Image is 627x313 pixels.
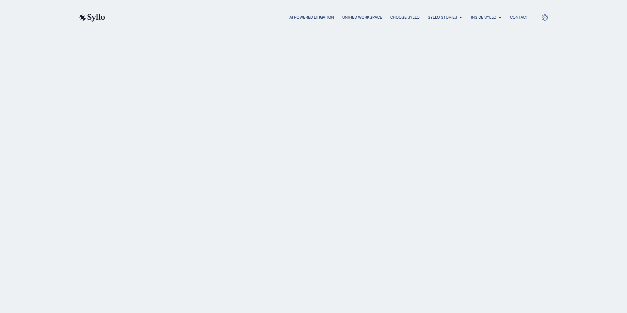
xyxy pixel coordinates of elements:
[118,14,528,21] div: Menu Toggle
[428,14,457,20] a: Syllo Stories
[289,14,334,20] a: AI Powered Litigation
[118,14,528,21] nav: Menu
[471,14,496,20] a: Inside Syllo
[510,14,528,20] a: Contact
[78,14,105,22] img: syllo
[390,14,420,20] a: Choose Syllo
[342,14,382,20] a: Unified Workspace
